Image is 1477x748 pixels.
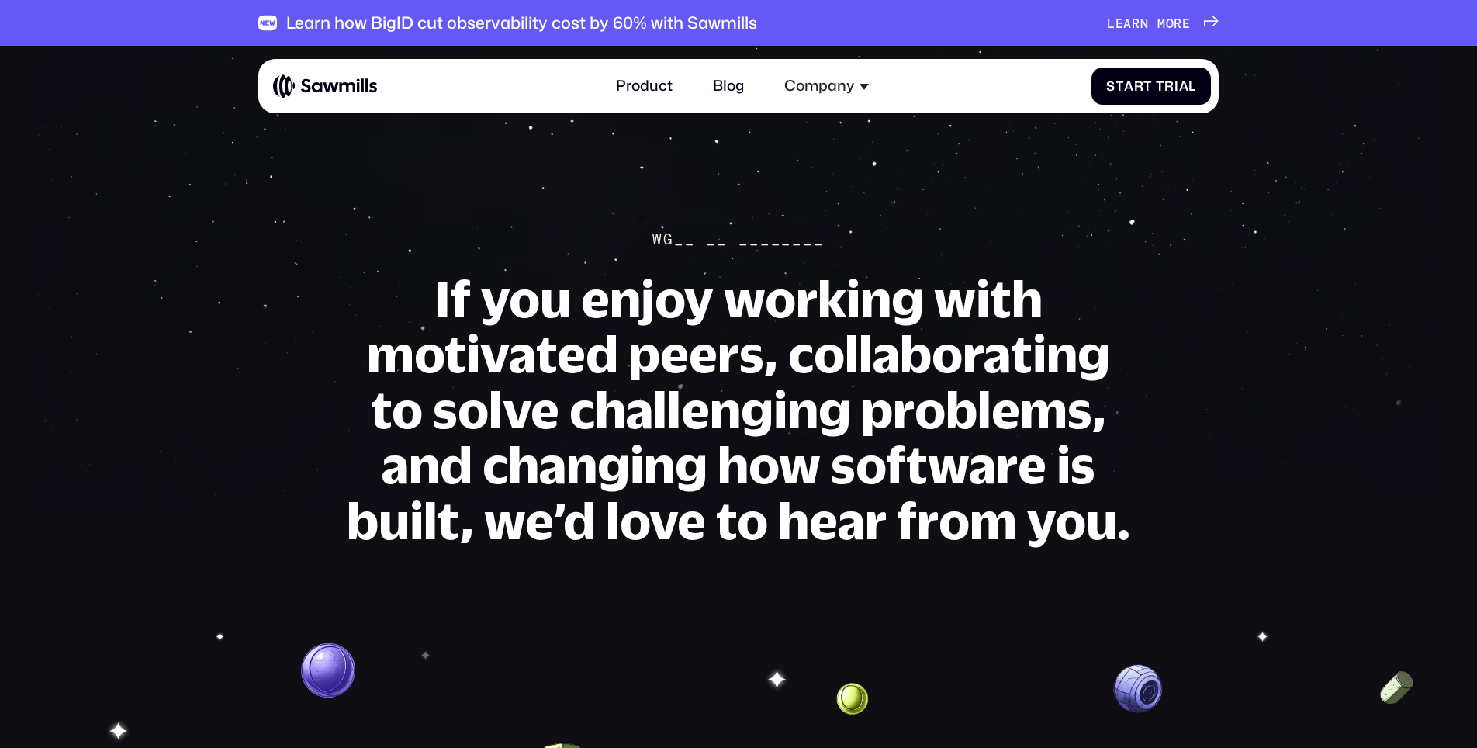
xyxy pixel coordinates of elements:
span: t [1143,78,1152,94]
span: r [1174,16,1182,31]
span: o [1166,16,1174,31]
div: WG__ __ ________ [652,231,825,249]
span: l [1188,78,1196,94]
span: i [1174,78,1179,94]
a: StartTrial [1091,68,1211,106]
span: a [1179,78,1189,94]
span: a [1123,16,1132,31]
a: Product [604,66,683,106]
span: a [1124,78,1134,94]
span: r [1132,16,1140,31]
span: S [1106,78,1116,94]
span: m [1157,16,1166,31]
span: T [1156,78,1164,94]
a: Blog [702,66,756,106]
span: e [1116,16,1124,31]
span: r [1134,78,1144,94]
span: L [1107,16,1116,31]
span: n [1140,16,1149,31]
span: e [1182,16,1191,31]
div: Company [773,66,880,106]
h1: If you enjoy working with motivated peers, collaborating to solve challenging problems, and chang... [346,271,1131,548]
div: Learn how BigID cut observability cost by 60% with Sawmills [286,13,757,33]
span: t [1116,78,1124,94]
div: Company [784,77,854,95]
span: r [1164,78,1174,94]
a: Learnmore [1107,16,1219,31]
